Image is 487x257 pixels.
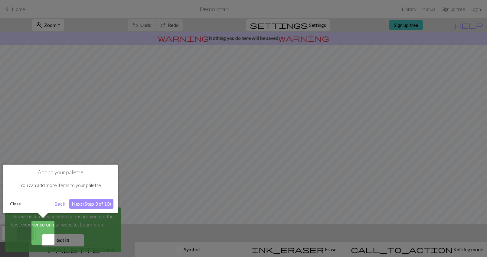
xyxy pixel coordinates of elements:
[3,165,118,213] div: Add to your palette
[8,199,23,208] button: Close
[69,199,113,209] button: Next (Step 3 of 10)
[8,169,113,176] h1: Add to your palette
[8,176,113,194] div: You can add more items to your palette
[52,199,68,209] button: Back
